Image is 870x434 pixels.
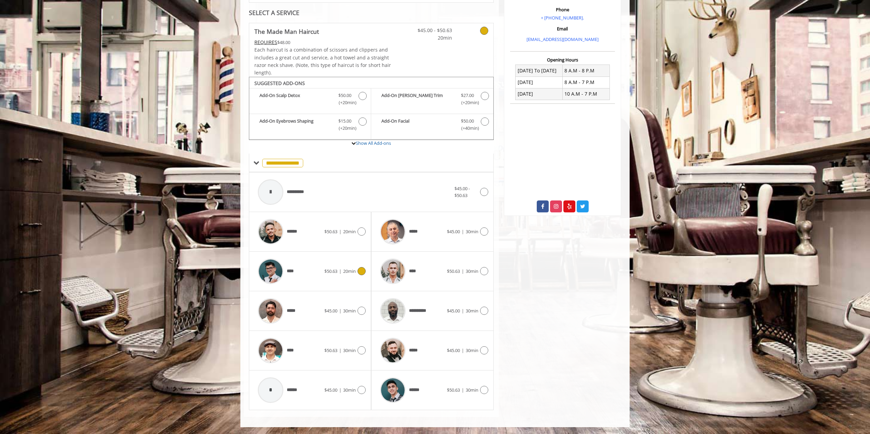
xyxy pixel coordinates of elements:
span: | [462,347,464,353]
span: $50.63 [447,268,460,274]
span: $45.00 - $50.63 [454,185,470,199]
span: $50.00 [338,92,351,99]
td: 10 A.M - 7 P.M [562,88,609,100]
span: (+20min ) [335,99,355,106]
label: Add-On Scalp Detox [253,92,367,108]
span: 30min [466,387,478,393]
b: Add-On Eyebrows Shaping [259,117,332,132]
b: Add-On Facial [381,117,454,132]
h3: Opening Hours [510,57,615,62]
span: | [339,347,341,353]
td: [DATE] [516,76,563,88]
span: $50.63 [324,228,337,235]
span: 30min [466,268,478,274]
span: 20min [343,268,356,274]
div: SELECT A SERVICE [249,10,494,16]
span: $50.63 [324,268,337,274]
span: | [462,228,464,235]
span: $45.00 [324,308,337,314]
a: + [PHONE_NUMBER]. [541,15,584,21]
span: 20min [412,34,452,42]
div: The Made Man Haircut Add-onS [249,77,494,140]
label: Add-On Facial [375,117,490,134]
span: | [339,387,341,393]
div: $48.00 [254,39,392,46]
span: $45.00 [447,228,460,235]
span: $15.00 [338,117,351,125]
span: 30min [343,387,356,393]
span: $45.00 [447,347,460,353]
label: Add-On Beard Trim [375,92,490,108]
td: 8 A.M - 7 P.M [562,76,609,88]
span: Each haircut is a combination of scissors and clippers and includes a great cut and service, a ho... [254,46,391,76]
span: | [339,228,341,235]
h3: Phone [512,7,613,12]
h3: Email [512,26,613,31]
td: 8 A.M - 8 P.M [562,65,609,76]
label: Add-On Eyebrows Shaping [253,117,367,134]
span: 20min [343,228,356,235]
a: [EMAIL_ADDRESS][DOMAIN_NAME] [527,36,599,42]
span: $27.00 [461,92,474,99]
span: | [339,308,341,314]
td: [DATE] [516,88,563,100]
span: (+40min ) [457,125,477,132]
b: SUGGESTED ADD-ONS [254,80,305,86]
span: | [462,387,464,393]
span: 30min [466,308,478,314]
span: 30min [343,347,356,353]
span: (+20min ) [457,99,477,106]
span: (+20min ) [335,125,355,132]
span: | [462,268,464,274]
b: The Made Man Haircut [254,27,319,36]
span: 30min [466,347,478,353]
a: Show All Add-ons [356,140,391,146]
b: Add-On [PERSON_NAME] Trim [381,92,454,106]
b: Add-On Scalp Detox [259,92,332,106]
span: This service needs some Advance to be paid before we block your appointment [254,39,277,45]
span: $45.00 [447,308,460,314]
span: $50.00 [461,117,474,125]
span: | [462,308,464,314]
span: 30min [343,308,356,314]
span: $50.63 [324,347,337,353]
span: $45.00 - $50.63 [412,27,452,34]
span: $45.00 [324,387,337,393]
span: 30min [466,228,478,235]
td: [DATE] To [DATE] [516,65,563,76]
span: $50.63 [447,387,460,393]
span: | [339,268,341,274]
